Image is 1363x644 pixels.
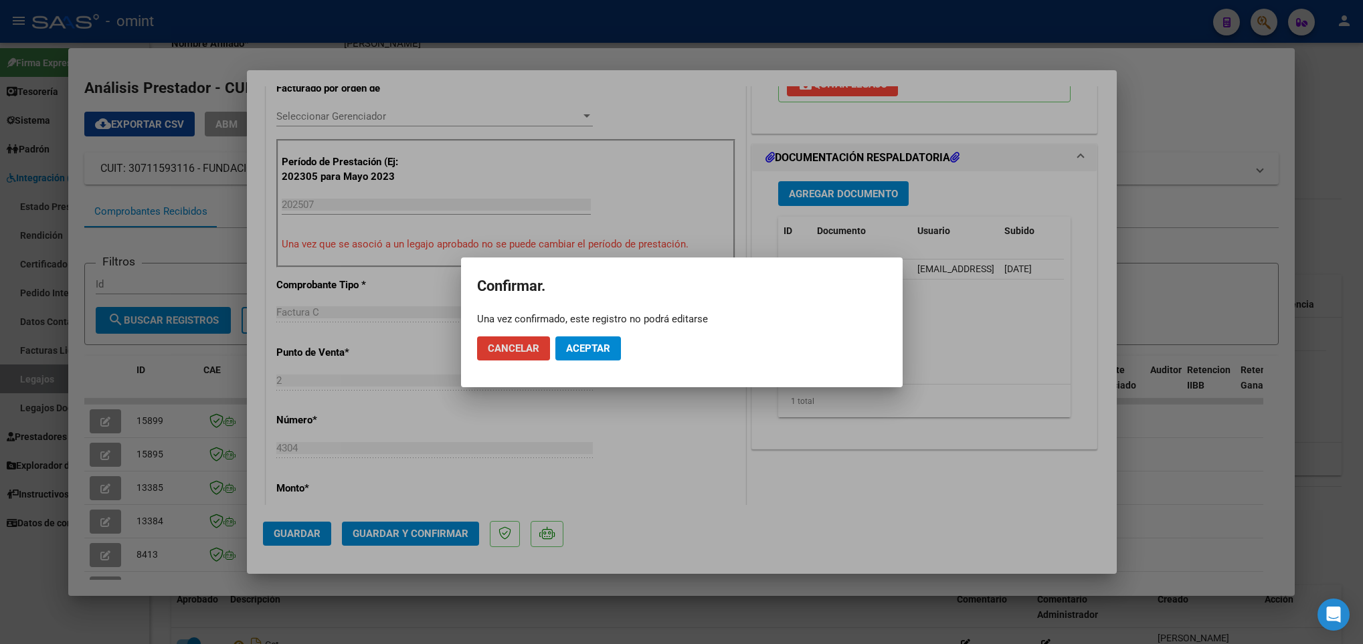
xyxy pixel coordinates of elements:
span: Cancelar [488,342,539,354]
h2: Confirmar. [477,274,887,299]
span: Aceptar [566,342,610,354]
button: Aceptar [555,336,621,360]
button: Cancelar [477,336,550,360]
div: Una vez confirmado, este registro no podrá editarse [477,312,887,326]
div: Open Intercom Messenger [1317,599,1350,631]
